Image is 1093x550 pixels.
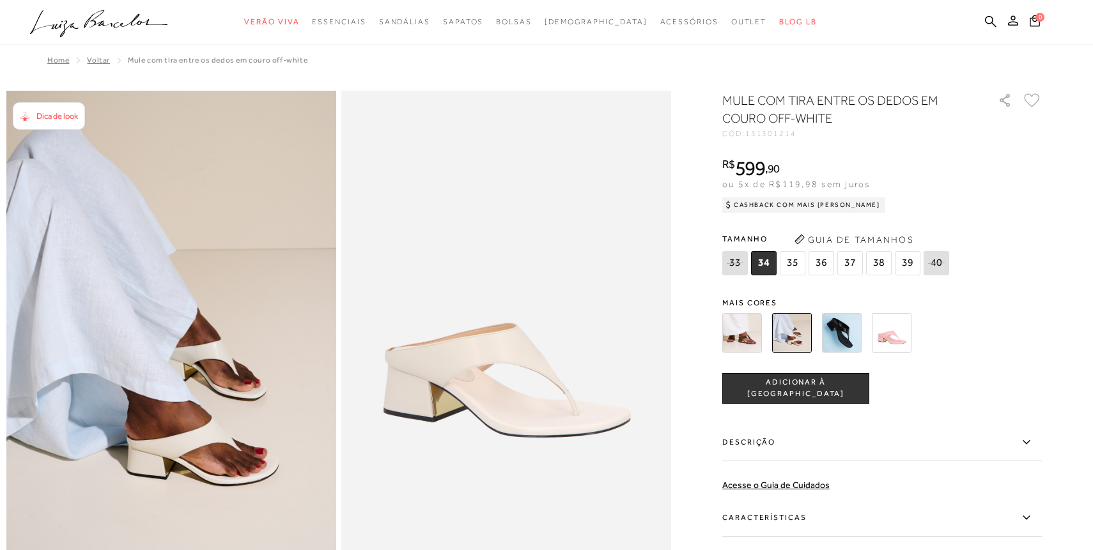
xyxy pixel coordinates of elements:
span: Sandálias [379,17,430,26]
span: 40 [924,251,949,275]
span: 39 [895,251,920,275]
a: noSubCategoriesText [731,10,767,34]
i: , [765,163,780,174]
a: noSubCategoriesText [312,10,366,34]
span: 35 [780,251,805,275]
span: ADICIONAR À [GEOGRAPHIC_DATA] [723,377,869,399]
span: 34 [751,251,777,275]
img: MULE COM TIRA ENTRE OS DEDOS EM COURO OFF-WHITE [772,313,812,353]
span: [DEMOGRAPHIC_DATA] [545,17,647,26]
a: noSubCategoriesText [443,10,483,34]
span: BLOG LB [779,17,816,26]
span: Mais cores [722,299,1042,307]
div: Cashback com Mais [PERSON_NAME] [722,197,885,213]
span: 36 [809,251,834,275]
img: MULE COM TIRA ENTRE OS DEDOS EM COURO ROSA GLACÊ [872,313,911,353]
span: Verão Viva [244,17,299,26]
label: Descrição [722,424,1042,461]
span: 38 [866,251,892,275]
button: Guia de Tamanhos [790,229,918,250]
a: noSubCategoriesText [660,10,718,34]
a: BLOG LB [779,10,816,34]
img: MULE COM TIRA ENTRE OS DEDOS EM COURO CAFÉ [722,313,762,353]
span: Outlet [731,17,767,26]
a: noSubCategoriesText [496,10,532,34]
span: Dica de look [36,111,78,121]
span: 131301214 [745,129,796,138]
a: noSubCategoriesText [545,10,647,34]
span: 599 [735,157,765,180]
span: ou 5x de R$119,98 sem juros [722,179,870,189]
div: CÓD: [722,130,978,137]
a: noSubCategoriesText [379,10,430,34]
a: Home [47,56,69,65]
a: Voltar [87,56,110,65]
span: Sapatos [443,17,483,26]
span: MULE COM TIRA ENTRE OS DEDOS EM COURO OFF-WHITE [128,56,307,65]
button: 0 [1026,14,1044,31]
label: Características [722,500,1042,537]
h1: MULE COM TIRA ENTRE OS DEDOS EM COURO OFF-WHITE [722,91,962,127]
img: MULE COM TIRA ENTRE OS DEDOS EM COURO PRETO [822,313,862,353]
span: Essenciais [312,17,366,26]
span: 37 [837,251,863,275]
span: Tamanho [722,229,952,248]
span: Bolsas [496,17,532,26]
button: ADICIONAR À [GEOGRAPHIC_DATA] [722,373,869,404]
i: R$ [722,158,735,170]
span: 33 [722,251,748,275]
span: Acessórios [660,17,718,26]
a: noSubCategoriesText [244,10,299,34]
span: 0 [1035,13,1044,22]
span: 90 [768,162,780,175]
a: Acesse o Guia de Cuidados [722,480,830,490]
